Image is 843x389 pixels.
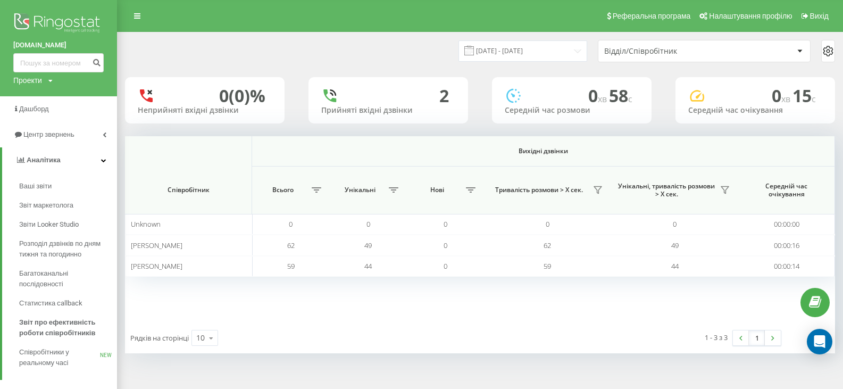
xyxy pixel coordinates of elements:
span: 0 [366,219,370,229]
span: Співробітники у реальному часі [19,347,100,368]
a: Багатоканальні послідовності [19,264,117,294]
span: 59 [544,261,551,271]
div: Середній час розмови [505,106,639,115]
span: Аналiтика [27,156,61,164]
a: Звіти Looker Studio [19,215,117,234]
span: Налаштування профілю [709,12,792,20]
a: [DOMAIN_NAME] [13,40,104,51]
span: 0 [289,219,293,229]
span: Тривалість розмови > Х сек. [489,186,589,194]
td: 00:00:16 [739,235,835,255]
span: хв [781,93,792,105]
span: Звіт про ефективність роботи співробітників [19,317,112,338]
img: Ringostat logo [13,11,104,37]
span: Середній час очікування [748,182,825,198]
a: Звіт про ефективність роботи співробітників [19,313,117,343]
span: 44 [671,261,679,271]
div: 2 [439,86,449,106]
div: Прийняті вхідні дзвінки [321,106,455,115]
span: Рядків на сторінці [130,333,189,343]
div: Проекти [13,75,42,86]
a: Аналiтика [2,147,117,173]
span: Дашборд [19,105,49,113]
span: Unknown [131,219,161,229]
div: 0 (0)% [219,86,265,106]
div: 1 - 3 з 3 [705,332,728,343]
span: 59 [287,261,295,271]
span: Всього [257,186,308,194]
span: 62 [544,241,551,250]
a: Співробітники у реальному часіNEW [19,343,117,373]
span: Багатоканальні послідовності [19,268,112,289]
span: 58 [609,84,632,107]
span: Унікальні, тривалість розмови > Х сек. [616,182,716,198]
a: Ваші звіти [19,177,117,196]
span: [PERSON_NAME] [131,241,182,250]
div: Open Intercom Messenger [807,329,832,354]
span: 44 [364,261,372,271]
span: 0 [444,261,447,271]
div: Неприйняті вхідні дзвінки [138,106,272,115]
span: Звіти Looker Studio [19,219,79,230]
input: Пошук за номером [13,53,104,72]
span: [PERSON_NAME] [131,261,182,271]
span: c [628,93,632,105]
span: 49 [364,241,372,250]
span: 0 [588,84,609,107]
span: Звіт маркетолога [19,200,73,211]
span: 0 [772,84,792,107]
div: Відділ/Співробітник [604,47,731,56]
span: Співробітник [136,186,241,194]
span: 0 [444,241,447,250]
a: Розподіл дзвінків по дням тижня та погодинно [19,234,117,264]
span: Нові [412,186,463,194]
span: 15 [792,84,816,107]
span: 0 [444,219,447,229]
td: 00:00:00 [739,214,835,235]
span: Центр звернень [23,130,74,138]
td: 00:00:14 [739,256,835,277]
span: 0 [673,219,677,229]
span: Реферальна програма [613,12,691,20]
span: Розподіл дзвінків по дням тижня та погодинно [19,238,112,260]
span: 0 [546,219,549,229]
a: Звіт маркетолога [19,196,117,215]
div: 10 [196,333,205,343]
span: Статистика callback [19,298,82,309]
span: Унікальні [335,186,386,194]
div: Середній час очікування [688,106,822,115]
span: 49 [671,241,679,250]
span: Ваші звіти [19,181,52,192]
span: Вихідні дзвінки [286,147,800,155]
a: 1 [749,330,765,345]
span: c [812,93,816,105]
span: Вихід [810,12,829,20]
a: Статистика callback [19,294,117,313]
span: хв [598,93,609,105]
span: 62 [287,241,295,250]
